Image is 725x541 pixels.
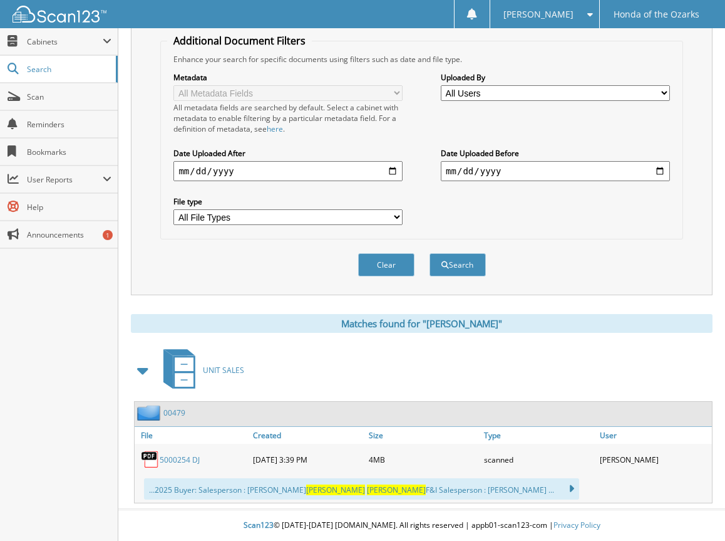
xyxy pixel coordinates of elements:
[481,427,596,444] a: Type
[441,72,669,83] label: Uploaded By
[366,427,481,444] a: Size
[141,450,160,469] img: PDF.png
[135,427,250,444] a: File
[441,161,669,181] input: end
[27,119,111,130] span: Reminders
[27,92,111,102] span: Scan
[27,64,110,75] span: Search
[367,485,426,495] span: [PERSON_NAME]
[27,202,111,213] span: Help
[167,54,676,65] div: Enhance your search for specific documents using filters such as date and file type.
[250,427,365,444] a: Created
[481,447,596,472] div: scanned
[27,36,103,47] span: Cabinets
[429,253,486,276] button: Search
[173,161,402,181] input: start
[27,147,111,157] span: Bookmarks
[250,447,365,472] div: [DATE] 3:39 PM
[597,447,712,472] div: [PERSON_NAME]
[163,407,185,418] a: 00479
[441,148,669,159] label: Date Uploaded Before
[103,230,113,240] div: 1
[553,520,600,530] a: Privacy Policy
[173,72,402,83] label: Metadata
[160,454,200,465] a: 5000254 DJ
[27,174,103,185] span: User Reports
[203,365,244,376] span: UNIT SALES
[118,510,725,541] div: © [DATE]-[DATE] [DOMAIN_NAME]. All rights reserved | appb01-scan123-com |
[244,520,274,530] span: Scan123
[156,345,244,395] a: UNIT SALES
[137,405,163,421] img: folder2.png
[597,427,712,444] a: User
[358,253,414,276] button: Clear
[173,102,402,134] div: All metadata fields are searched by default. Select a cabinet with metadata to enable filtering b...
[13,6,106,23] img: scan123-logo-white.svg
[173,148,402,159] label: Date Uploaded After
[366,447,481,472] div: 4MB
[614,11,699,18] span: Honda of the Ozarks
[503,11,573,18] span: [PERSON_NAME]
[167,34,312,48] legend: Additional Document Filters
[144,478,579,500] div: ...2025 Buyer: Salesperson : [PERSON_NAME] F&I Salesperson : [PERSON_NAME] ...
[267,123,283,134] a: here
[306,485,365,495] span: [PERSON_NAME]
[27,229,111,240] span: Announcements
[131,314,712,333] div: Matches found for "[PERSON_NAME]"
[173,196,402,207] label: File type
